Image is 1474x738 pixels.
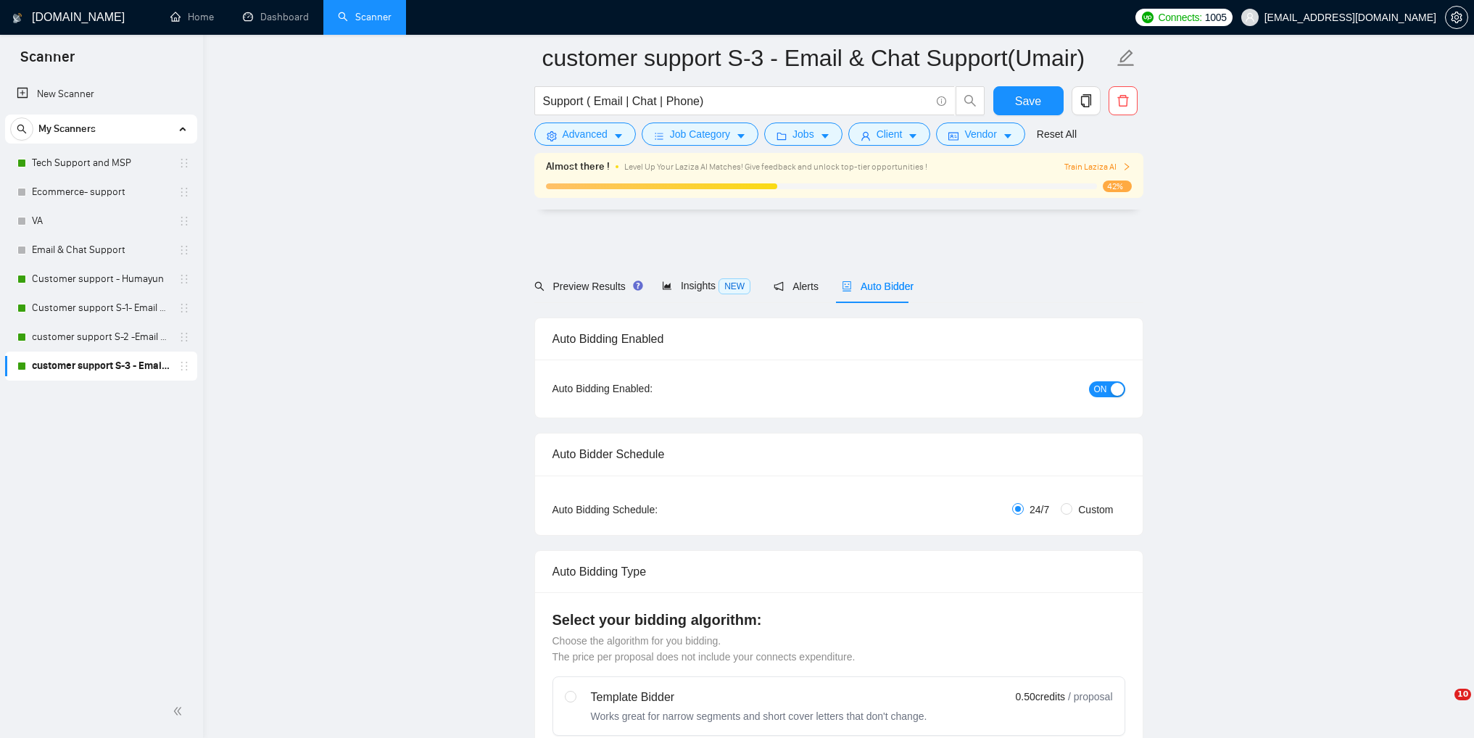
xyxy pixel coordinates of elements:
a: customer support S-3 - Email & Chat Support(Umair) [32,352,170,381]
button: search [10,117,33,141]
span: Preview Results [534,281,639,292]
span: 10 [1454,689,1471,700]
span: search [11,124,33,134]
span: Jobs [792,126,814,142]
span: user [1245,12,1255,22]
span: holder [178,302,190,314]
div: Auto Bidding Schedule: [552,502,743,518]
span: Client [877,126,903,142]
span: folder [777,130,787,141]
span: caret-down [1003,130,1013,141]
span: Save [1015,92,1041,110]
button: setting [1445,6,1468,29]
span: copy [1072,94,1100,107]
span: My Scanners [38,115,96,144]
span: Level Up Your Laziza AI Matches! Give feedback and unlock top-tier opportunities ! [624,162,927,172]
span: caret-down [820,130,830,141]
button: userClientcaret-down [848,123,931,146]
span: Advanced [563,126,608,142]
span: holder [178,157,190,169]
span: Alerts [774,281,819,292]
a: Customer support S-1- Email & Chat Support [32,294,170,323]
a: homeHome [170,11,214,23]
a: New Scanner [17,80,186,109]
span: 42% [1103,181,1132,192]
li: New Scanner [5,80,197,109]
a: dashboardDashboard [243,11,309,23]
span: setting [1446,12,1467,23]
span: / proposal [1068,689,1112,704]
span: holder [178,186,190,198]
span: delete [1109,94,1137,107]
span: idcard [948,130,958,141]
span: Custom [1072,502,1119,518]
span: edit [1117,49,1135,67]
button: Train Laziza AI [1064,160,1131,174]
span: Choose the algorithm for you bidding. The price per proposal does not include your connects expen... [552,635,856,663]
span: ON [1094,381,1107,397]
span: Auto Bidder [842,281,914,292]
h4: Select your bidding algorithm: [552,610,1125,630]
button: idcardVendorcaret-down [936,123,1024,146]
span: robot [842,281,852,291]
span: Vendor [964,126,996,142]
a: setting [1445,12,1468,23]
span: user [861,130,871,141]
span: 1005 [1205,9,1227,25]
a: customer support S-2 -Email & Chat Support (Bulla) [32,323,170,352]
div: Auto Bidding Enabled [552,318,1125,360]
span: holder [178,244,190,256]
span: search [534,281,545,291]
span: caret-down [908,130,918,141]
span: info-circle [937,96,946,106]
span: bars [654,130,664,141]
button: Save [993,86,1064,115]
span: 24/7 [1024,502,1055,518]
input: Scanner name... [542,40,1114,76]
a: Tech Support and MSP [32,149,170,178]
button: search [956,86,985,115]
span: Almost there ! [546,159,610,175]
div: Template Bidder [591,689,927,706]
span: double-left [173,704,187,718]
input: Search Freelance Jobs... [543,92,930,110]
span: setting [547,130,557,141]
span: search [956,94,984,107]
span: 0.50 credits [1016,689,1065,705]
span: area-chart [662,281,672,291]
iframe: Intercom live chat [1425,689,1459,724]
span: Job Category [670,126,730,142]
span: notification [774,281,784,291]
img: logo [12,7,22,30]
span: caret-down [613,130,624,141]
span: holder [178,331,190,343]
button: folderJobscaret-down [764,123,842,146]
a: searchScanner [338,11,392,23]
a: Reset All [1037,126,1077,142]
div: Tooltip anchor [632,279,645,292]
a: Email & Chat Support [32,236,170,265]
a: VA [32,207,170,236]
img: upwork-logo.png [1142,12,1154,23]
div: Works great for narrow segments and short cover letters that don't change. [591,709,927,724]
span: right [1122,162,1131,171]
a: Ecommerce- support [32,178,170,207]
span: Insights [662,280,750,291]
button: barsJob Categorycaret-down [642,123,758,146]
span: Connects: [1158,9,1201,25]
span: holder [178,273,190,285]
span: Scanner [9,46,86,77]
li: My Scanners [5,115,197,381]
span: holder [178,360,190,372]
div: Auto Bidding Enabled: [552,381,743,397]
button: delete [1109,86,1138,115]
button: copy [1072,86,1101,115]
span: holder [178,215,190,227]
div: Auto Bidding Type [552,551,1125,592]
a: Customer support - Humayun [32,265,170,294]
span: caret-down [736,130,746,141]
div: Auto Bidder Schedule [552,434,1125,475]
span: NEW [719,278,750,294]
button: settingAdvancedcaret-down [534,123,636,146]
